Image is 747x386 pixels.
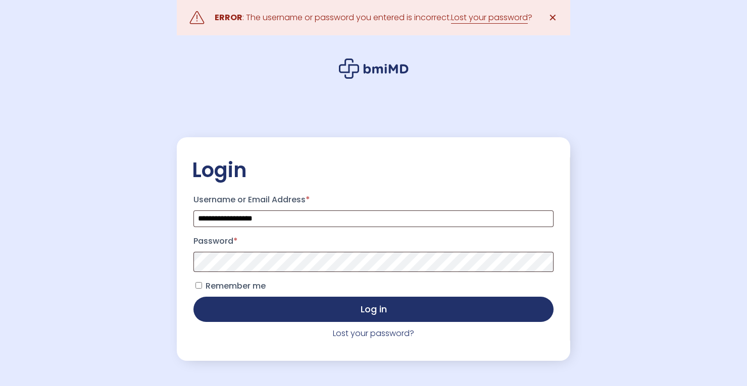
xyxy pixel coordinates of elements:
[206,280,266,292] span: Remember me
[193,233,554,249] label: Password
[451,12,528,24] a: Lost your password
[193,297,554,322] button: Log in
[549,11,557,25] span: ✕
[193,192,554,208] label: Username or Email Address
[333,327,414,339] a: Lost your password?
[195,282,202,289] input: Remember me
[215,12,242,23] strong: ERROR
[215,11,532,25] div: : The username or password you entered is incorrect. ?
[542,8,563,28] a: ✕
[192,157,555,183] h2: Login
